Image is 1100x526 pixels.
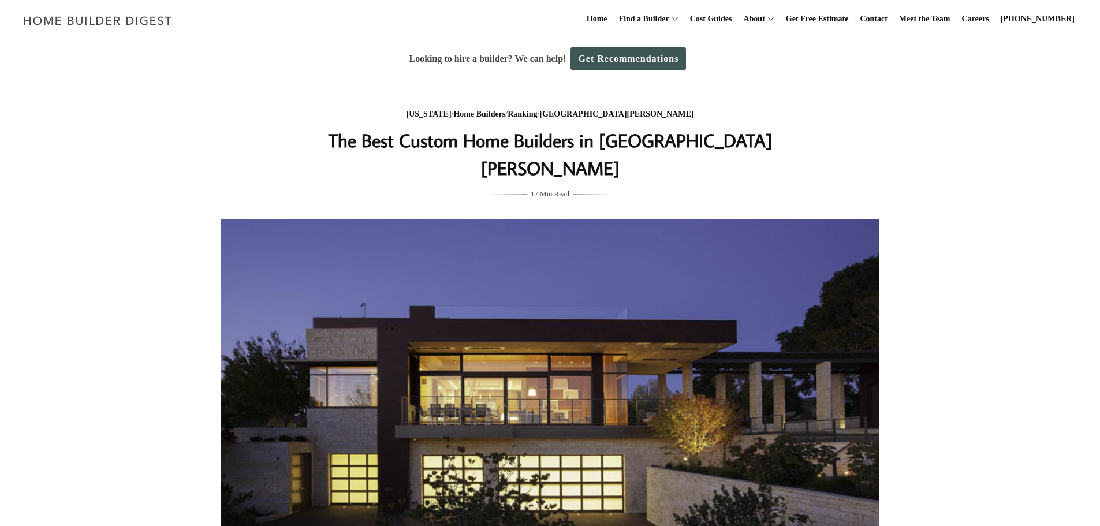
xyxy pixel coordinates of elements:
a: About [739,1,765,38]
a: [US_STATE] [407,110,452,118]
a: Get Recommendations [570,47,686,70]
a: Find a Builder [614,1,669,38]
a: Home Builders [453,110,505,118]
span: 17 Min Read [531,188,569,200]
a: Contact [855,1,892,38]
h1: The Best Custom Home Builders in [GEOGRAPHIC_DATA][PERSON_NAME] [320,126,781,182]
a: Careers [957,1,994,38]
a: Cost Guides [685,1,737,38]
a: Meet the Team [894,1,955,38]
a: Get Free Estimate [781,1,853,38]
a: [GEOGRAPHIC_DATA][PERSON_NAME] [539,110,693,118]
a: Home [582,1,612,38]
div: / / / [320,107,781,122]
a: [PHONE_NUMBER] [996,1,1079,38]
img: Home Builder Digest [18,9,177,32]
a: Ranking [508,110,537,118]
